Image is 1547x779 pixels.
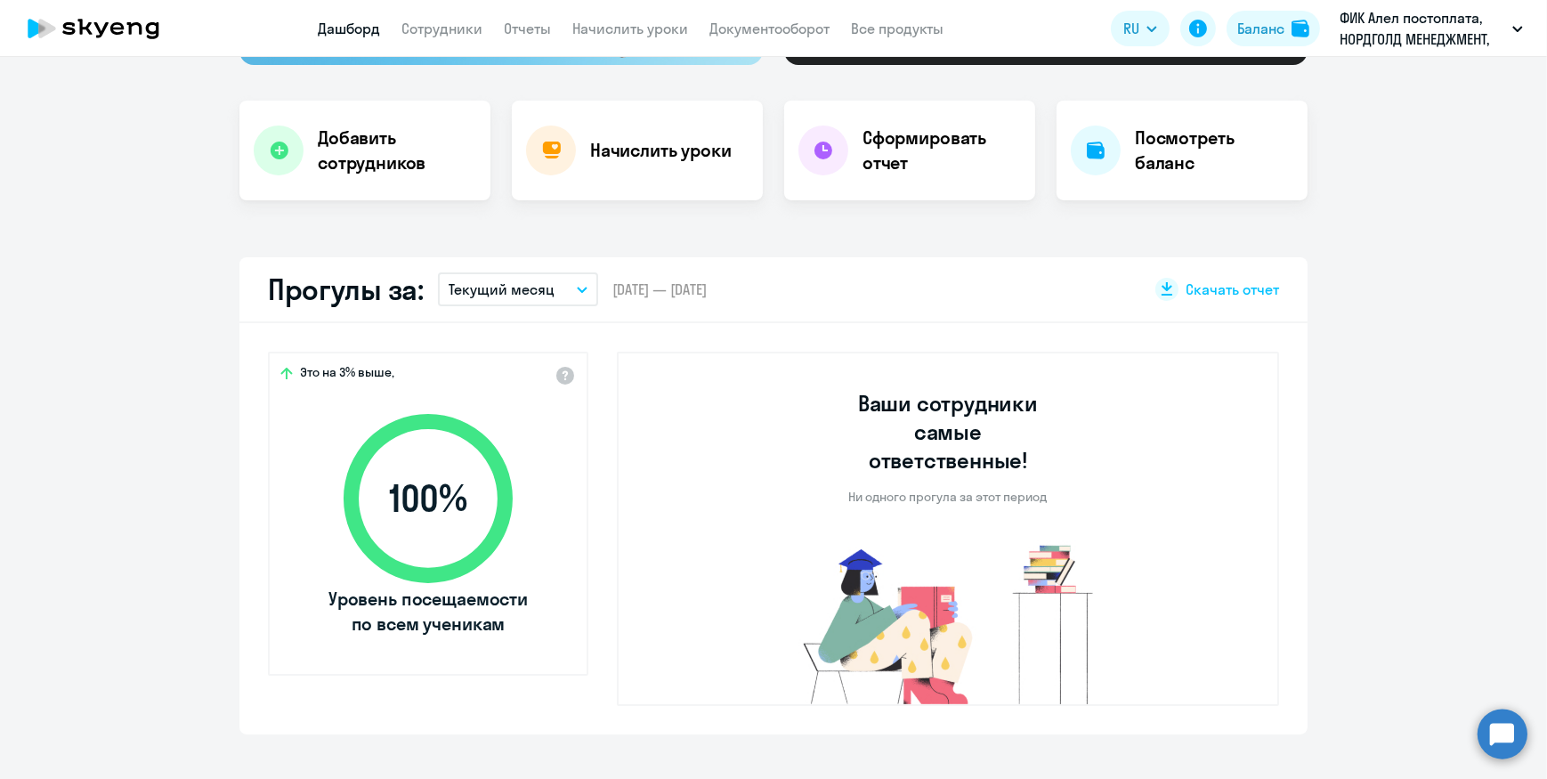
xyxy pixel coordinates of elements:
[300,364,394,385] span: Это на 3% выше,
[849,489,1048,505] p: Ни одного прогула за этот период
[590,138,732,163] h4: Начислить уроки
[1340,7,1505,50] p: ФИК Алел постоплата, НОРДГОЛД МЕНЕДЖМЕНТ, ООО
[449,279,555,300] p: Текущий месяц
[401,20,482,37] a: Сотрудники
[326,477,531,520] span: 100 %
[612,280,707,299] span: [DATE] — [DATE]
[1237,18,1284,39] div: Баланс
[504,20,551,37] a: Отчеты
[1123,18,1139,39] span: RU
[1331,7,1532,50] button: ФИК Алел постоплата, НОРДГОЛД МЕНЕДЖМЕНТ, ООО
[318,126,476,175] h4: Добавить сотрудников
[851,20,944,37] a: Все продукты
[1227,11,1320,46] button: Балансbalance
[1186,280,1279,299] span: Скачать отчет
[834,389,1063,475] h3: Ваши сотрудники самые ответственные!
[318,20,380,37] a: Дашборд
[1111,11,1170,46] button: RU
[268,272,424,307] h2: Прогулы за:
[326,587,531,637] span: Уровень посещаемости по всем ученикам
[1292,20,1309,37] img: balance
[863,126,1021,175] h4: Сформировать отчет
[709,20,830,37] a: Документооборот
[1135,126,1293,175] h4: Посмотреть баланс
[770,540,1127,704] img: no-truants
[438,272,598,306] button: Текущий месяц
[572,20,688,37] a: Начислить уроки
